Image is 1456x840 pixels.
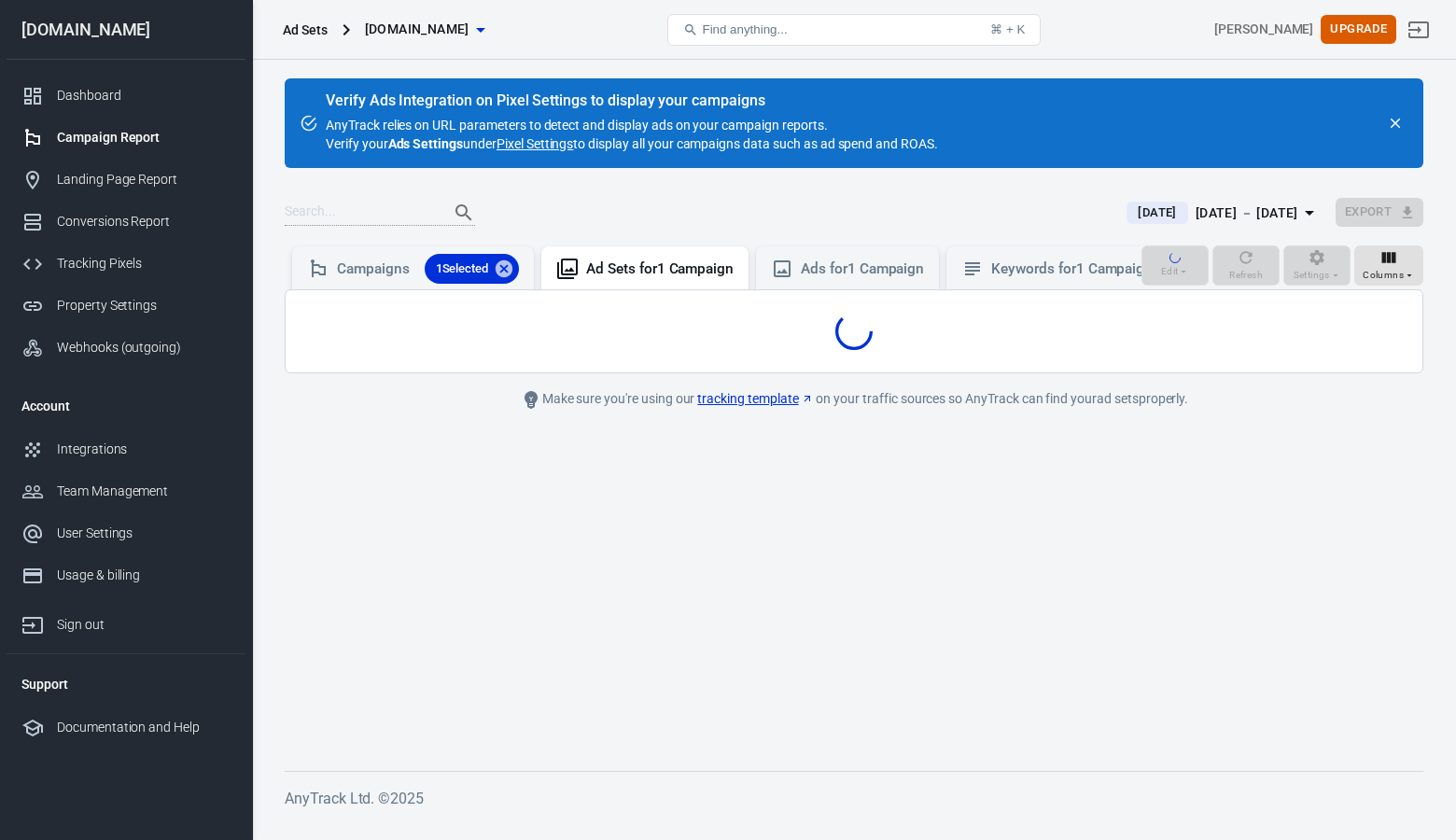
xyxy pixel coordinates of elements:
[7,428,245,470] a: Integrations
[7,21,245,38] div: [DOMAIN_NAME]
[57,482,231,501] div: Team Management
[7,285,245,327] a: Property Settings
[991,259,1153,279] div: Keywords for 1 Campaign
[425,254,520,284] div: 1Selected
[1363,267,1404,284] span: Columns
[57,615,231,635] div: Sign out
[57,170,231,189] div: Landing Page Report
[337,254,519,284] div: Campaigns
[326,93,938,153] div: AnyTrack relies on URL parameters to detect and display ads on your campaign reports. Verify your...
[1130,203,1183,222] span: [DATE]
[1382,110,1408,136] button: close
[388,136,464,151] strong: Ads Settings
[283,21,328,39] div: Ad Sets
[434,388,1274,411] div: Make sure you're using our on your traffic sources so AnyTrack can find your ad sets properly.
[1396,7,1441,52] a: Sign out
[285,787,1423,810] h6: AnyTrack Ltd. © 2025
[1112,198,1335,229] button: [DATE][DATE] － [DATE]
[1354,245,1423,287] button: Columns
[1321,15,1396,44] button: Upgrade
[57,718,231,737] div: Documentation and Help
[7,327,245,369] a: Webhooks (outgoing)
[57,128,231,147] div: Campaign Report
[7,243,245,285] a: Tracking Pixels
[57,212,231,231] div: Conversions Report
[586,259,734,279] div: Ad Sets for 1 Campaign
[57,524,231,543] div: User Settings
[1214,20,1313,39] div: Account id: CdSpVoDX
[7,554,245,596] a: Usage & billing
[990,22,1025,36] div: ⌘ + K
[57,440,231,459] div: Integrations
[7,384,245,428] li: Account
[7,596,245,646] a: Sign out
[57,86,231,105] div: Dashboard
[7,512,245,554] a: User Settings
[365,18,469,41] span: worshipmusicacademy.com
[667,14,1041,46] button: Find anything...⌘ + K
[1196,202,1298,225] div: [DATE] － [DATE]
[57,566,231,585] div: Usage & billing
[7,117,245,159] a: Campaign Report
[497,134,573,153] a: Pixel Settings
[801,259,924,279] div: Ads for 1 Campaign
[57,296,231,315] div: Property Settings
[425,259,500,278] span: 1 Selected
[441,190,486,235] button: Search
[57,254,231,273] div: Tracking Pixels
[7,201,245,243] a: Conversions Report
[7,75,245,117] a: Dashboard
[702,22,787,36] span: Find anything...
[357,12,492,47] button: [DOMAIN_NAME]
[326,91,938,110] div: Verify Ads Integration on Pixel Settings to display your campaigns
[285,201,434,225] input: Search...
[7,470,245,512] a: Team Management
[57,338,231,357] div: Webhooks (outgoing)
[697,389,813,409] a: tracking template
[7,662,245,707] li: Support
[7,159,245,201] a: Landing Page Report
